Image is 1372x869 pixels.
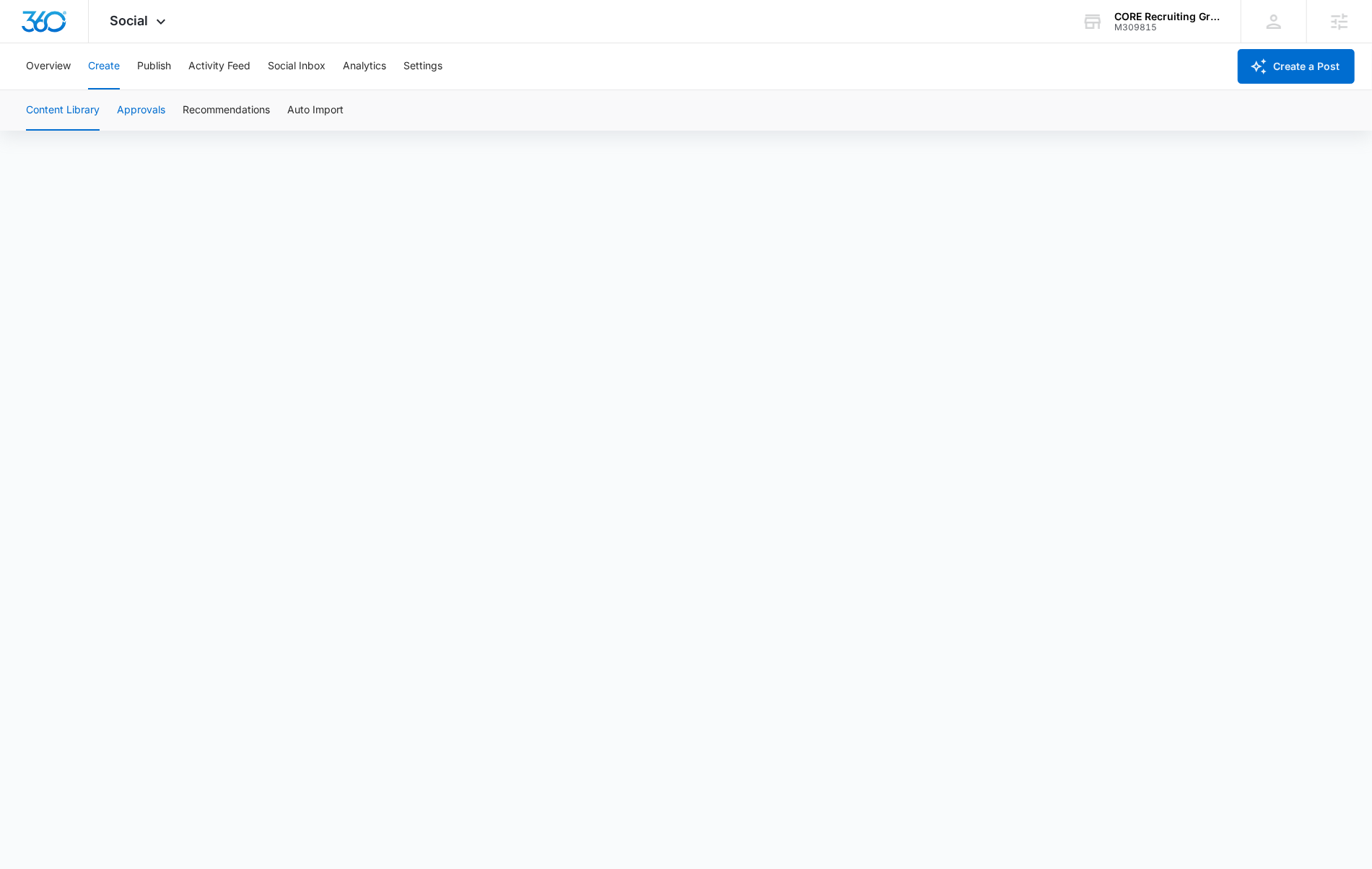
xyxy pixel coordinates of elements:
[183,90,270,131] button: Recommendations
[1238,49,1355,84] button: Create a Post
[1114,22,1220,32] div: account id
[268,43,325,89] button: Social Inbox
[110,13,149,28] span: Social
[137,43,171,89] button: Publish
[1114,11,1220,22] div: account name
[26,43,71,89] button: Overview
[287,90,344,131] button: Auto Import
[403,43,442,89] button: Settings
[188,43,250,89] button: Activity Feed
[88,43,120,89] button: Create
[26,90,100,131] button: Content Library
[343,43,386,89] button: Analytics
[117,90,165,131] button: Approvals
